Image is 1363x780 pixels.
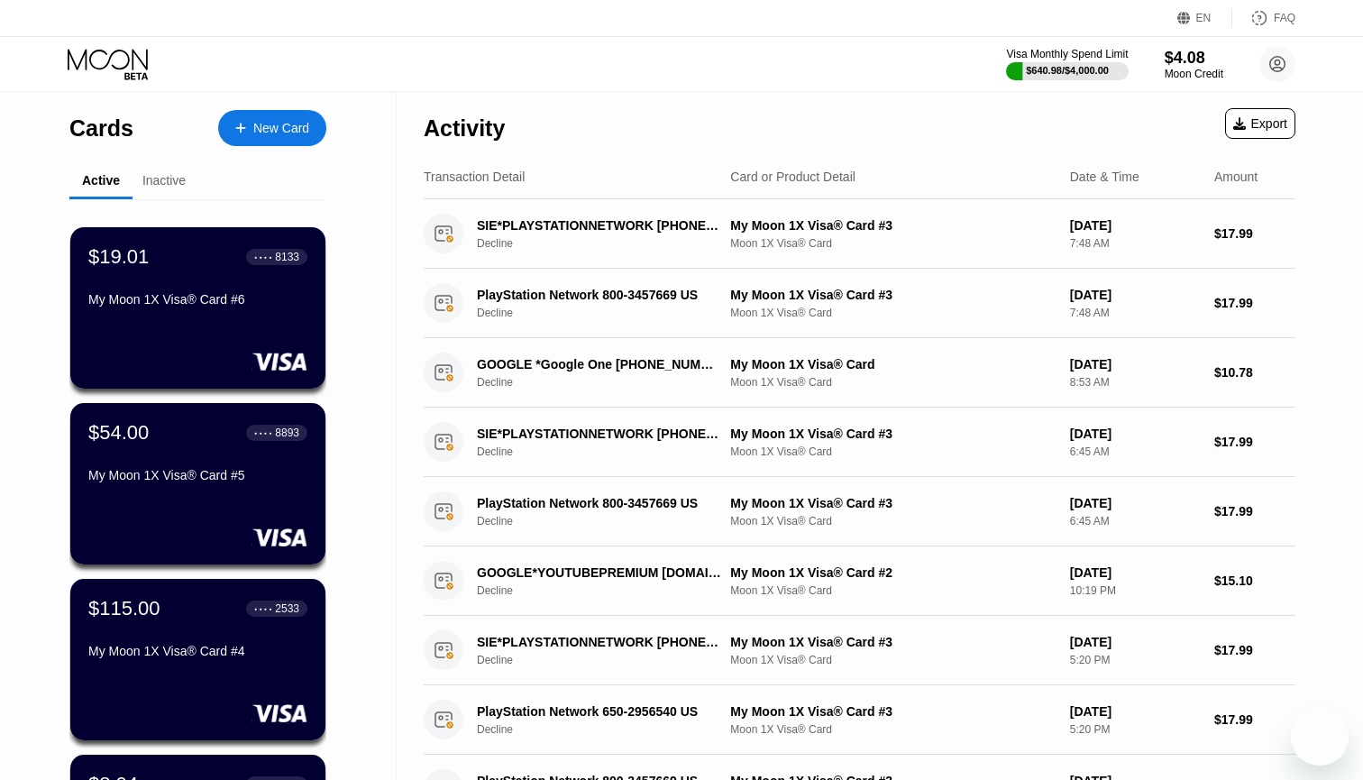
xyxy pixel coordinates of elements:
[275,602,299,615] div: 2533
[730,584,1055,597] div: Moon 1X Visa® Card
[730,515,1055,528] div: Moon 1X Visa® Card
[88,644,307,658] div: My Moon 1X Visa® Card #4
[424,546,1295,616] div: GOOGLE*YOUTUBEPREMIUM [DOMAIN_NAME][URL][GEOGRAPHIC_DATA]DeclineMy Moon 1X Visa® Card #2Moon 1X V...
[477,635,721,649] div: SIE*PLAYSTATIONNETWORK [PHONE_NUMBER] US
[424,199,1295,269] div: SIE*PLAYSTATIONNETWORK [PHONE_NUMBER] USDeclineMy Moon 1X Visa® Card #3Moon 1X Visa® Card[DATE]7:...
[424,616,1295,685] div: SIE*PLAYSTATIONNETWORK [PHONE_NUMBER] USDeclineMy Moon 1X Visa® Card #3Moon 1X Visa® Card[DATE]5:...
[1225,108,1295,139] div: Export
[1070,218,1200,233] div: [DATE]
[1165,49,1223,68] div: $4.08
[477,584,740,597] div: Decline
[1070,376,1200,389] div: 8:53 AM
[477,445,740,458] div: Decline
[1232,9,1295,27] div: FAQ
[254,430,272,436] div: ● ● ● ●
[1070,635,1200,649] div: [DATE]
[1196,12,1212,24] div: EN
[1214,296,1295,310] div: $17.99
[424,685,1295,755] div: PlayStation Network 650-2956540 USDeclineMy Moon 1X Visa® Card #3Moon 1X Visa® Card[DATE]5:20 PM$...
[82,173,120,188] div: Active
[1214,435,1295,449] div: $17.99
[218,110,326,146] div: New Card
[275,251,299,263] div: 8133
[730,376,1055,389] div: Moon 1X Visa® Card
[1214,643,1295,657] div: $17.99
[1070,445,1200,458] div: 6:45 AM
[477,427,721,441] div: SIE*PLAYSTATIONNETWORK [PHONE_NUMBER] US
[477,307,740,319] div: Decline
[142,173,186,188] div: Inactive
[730,704,1055,719] div: My Moon 1X Visa® Card #3
[254,606,272,611] div: ● ● ● ●
[477,704,721,719] div: PlayStation Network 650-2956540 US
[730,635,1055,649] div: My Moon 1X Visa® Card #3
[1070,427,1200,441] div: [DATE]
[477,515,740,528] div: Decline
[730,565,1055,580] div: My Moon 1X Visa® Card #2
[424,115,505,142] div: Activity
[477,237,740,250] div: Decline
[1214,712,1295,727] div: $17.99
[70,227,325,389] div: $19.01● ● ● ●8133My Moon 1X Visa® Card #6
[730,654,1055,666] div: Moon 1X Visa® Card
[730,170,855,184] div: Card or Product Detail
[1214,170,1258,184] div: Amount
[1006,48,1128,80] div: Visa Monthly Spend Limit$640.98/$4,000.00
[730,307,1055,319] div: Moon 1X Visa® Card
[1291,708,1349,766] iframe: Button to launch messaging window
[1006,48,1128,60] div: Visa Monthly Spend Limit
[1177,9,1232,27] div: EN
[477,654,740,666] div: Decline
[477,357,721,372] div: GOOGLE *Google One [PHONE_NUMBER] US
[730,218,1055,233] div: My Moon 1X Visa® Card #3
[730,288,1055,302] div: My Moon 1X Visa® Card #3
[477,723,740,736] div: Decline
[1214,504,1295,518] div: $17.99
[1070,357,1200,372] div: [DATE]
[70,579,325,740] div: $115.00● ● ● ●2533My Moon 1X Visa® Card #4
[1214,226,1295,241] div: $17.99
[1214,574,1295,588] div: $15.10
[424,269,1295,338] div: PlayStation Network 800-3457669 USDeclineMy Moon 1X Visa® Card #3Moon 1X Visa® Card[DATE]7:48 AM$...
[1070,704,1200,719] div: [DATE]
[88,468,307,482] div: My Moon 1X Visa® Card #5
[730,445,1055,458] div: Moon 1X Visa® Card
[69,115,133,142] div: Cards
[254,254,272,260] div: ● ● ● ●
[1070,584,1200,597] div: 10:19 PM
[88,597,160,620] div: $115.00
[1070,288,1200,302] div: [DATE]
[477,218,721,233] div: SIE*PLAYSTATIONNETWORK [PHONE_NUMBER] US
[1070,654,1200,666] div: 5:20 PM
[424,477,1295,546] div: PlayStation Network 800-3457669 USDeclineMy Moon 1X Visa® Card #3Moon 1X Visa® Card[DATE]6:45 AM$...
[1070,565,1200,580] div: [DATE]
[275,427,299,439] div: 8893
[1233,116,1287,131] div: Export
[1214,365,1295,380] div: $10.78
[1070,307,1200,319] div: 7:48 AM
[730,427,1055,441] div: My Moon 1X Visa® Card #3
[477,376,740,389] div: Decline
[730,357,1055,372] div: My Moon 1X Visa® Card
[424,170,525,184] div: Transaction Detail
[1070,237,1200,250] div: 7:48 AM
[1165,68,1223,80] div: Moon Credit
[477,565,721,580] div: GOOGLE*YOUTUBEPREMIUM [DOMAIN_NAME][URL][GEOGRAPHIC_DATA]
[70,403,325,564] div: $54.00● ● ● ●8893My Moon 1X Visa® Card #5
[1274,12,1295,24] div: FAQ
[88,421,149,445] div: $54.00
[477,496,721,510] div: PlayStation Network 800-3457669 US
[1070,515,1200,528] div: 6:45 AM
[253,121,309,136] div: New Card
[424,338,1295,408] div: GOOGLE *Google One [PHONE_NUMBER] USDeclineMy Moon 1X Visa® CardMoon 1X Visa® Card[DATE]8:53 AM$1...
[424,408,1295,477] div: SIE*PLAYSTATIONNETWORK [PHONE_NUMBER] USDeclineMy Moon 1X Visa® Card #3Moon 1X Visa® Card[DATE]6:...
[730,237,1055,250] div: Moon 1X Visa® Card
[1070,496,1200,510] div: [DATE]
[88,245,149,269] div: $19.01
[1070,723,1200,736] div: 5:20 PM
[1070,170,1139,184] div: Date & Time
[88,292,307,307] div: My Moon 1X Visa® Card #6
[1165,49,1223,80] div: $4.08Moon Credit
